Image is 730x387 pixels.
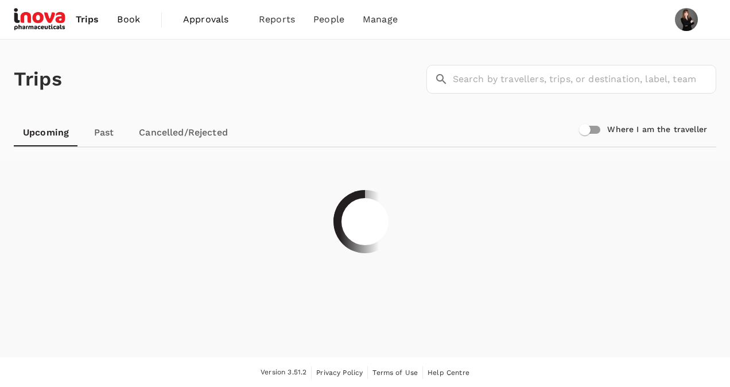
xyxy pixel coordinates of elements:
a: Upcoming [14,119,78,146]
a: Help Centre [428,366,469,379]
h1: Trips [14,40,62,119]
span: Reports [259,13,295,26]
span: Privacy Policy [316,369,363,377]
input: Search by travellers, trips, or destination, label, team [453,65,716,94]
a: Cancelled/Rejected [130,119,237,146]
span: Book [117,13,140,26]
span: Terms of Use [372,369,418,377]
h6: Where I am the traveller [607,123,707,136]
a: Privacy Policy [316,366,363,379]
span: Trips [76,13,99,26]
img: Penpak Burintanachat [675,8,698,31]
a: Past [78,119,130,146]
span: Version 3.51.2 [261,367,306,378]
span: Manage [363,13,398,26]
span: People [313,13,344,26]
img: iNova Pharmaceuticals [14,7,67,32]
span: Approvals [183,13,240,26]
a: Terms of Use [372,366,418,379]
span: Help Centre [428,369,469,377]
